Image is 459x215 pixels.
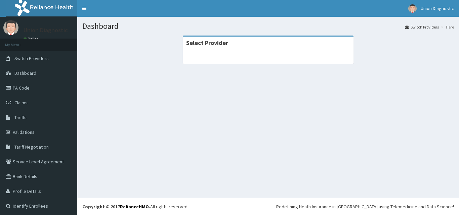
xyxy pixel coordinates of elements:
a: Online [24,37,40,41]
a: Switch Providers [405,24,439,30]
img: User Image [408,4,417,13]
footer: All rights reserved. [77,198,459,215]
a: RelianceHMO [120,204,149,210]
span: Tariffs [14,114,27,120]
span: Dashboard [14,70,36,76]
h1: Dashboard [82,22,454,31]
span: Switch Providers [14,55,49,61]
span: Tariff Negotiation [14,144,49,150]
strong: Copyright © 2017 . [82,204,150,210]
div: Redefining Heath Insurance in [GEOGRAPHIC_DATA] using Telemedicine and Data Science! [276,203,454,210]
li: Here [440,24,454,30]
strong: Select Provider [186,39,228,47]
span: Claims [14,100,28,106]
p: Union Diagnostic [24,27,68,33]
img: User Image [3,20,18,35]
span: Union Diagnostic [421,5,454,11]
